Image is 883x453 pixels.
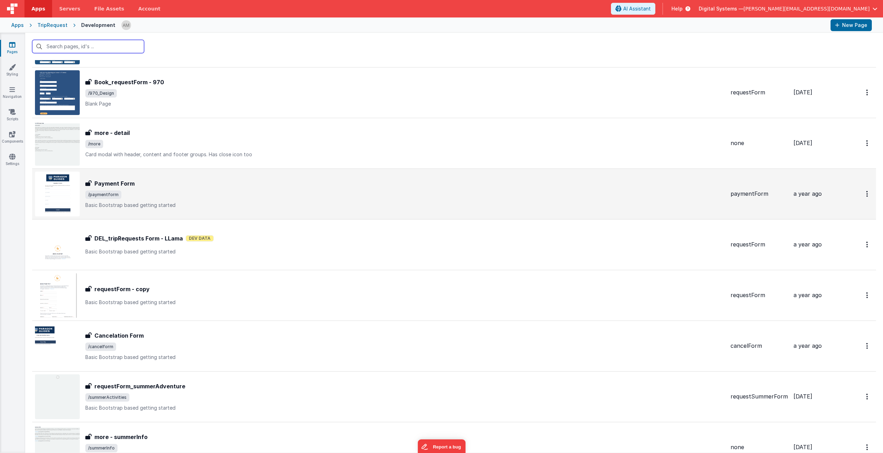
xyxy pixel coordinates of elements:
h3: Book_requestForm - 970 [94,78,164,86]
span: [DATE] [793,89,812,96]
span: [DATE] [793,444,812,451]
img: 82e8a68be27a4fca029c885efbeca2a8 [121,20,131,30]
p: Basic Bootstrap based getting started [85,354,725,361]
div: Development [81,22,115,29]
button: Options [862,339,873,353]
div: requestForm [731,291,788,299]
div: requestForm [731,88,788,96]
div: Apps [11,22,24,29]
h3: requestForm - copy [94,285,150,293]
h3: more - summerInfo [94,433,148,441]
button: Options [862,187,873,201]
div: none [731,139,788,147]
span: Apps [31,5,45,12]
h3: DEL_tripRequests Form - LLama [94,234,183,243]
p: Basic Bootstrap based getting started [85,299,725,306]
span: [PERSON_NAME][EMAIL_ADDRESS][DOMAIN_NAME] [743,5,870,12]
button: Options [862,136,873,150]
button: Options [862,389,873,404]
span: AI Assistant [623,5,651,12]
button: Options [862,288,873,302]
span: Dev Data [186,235,214,242]
span: /paymentform [85,190,121,199]
p: Basic Bootstrap based getting started [85,404,725,411]
span: File Assets [94,5,124,12]
h3: requestForm_summerAdventure [94,382,185,390]
button: Options [862,85,873,100]
span: a year ago [793,241,822,248]
button: Options [862,237,873,252]
button: AI Assistant [611,3,655,15]
span: Servers [59,5,80,12]
div: none [731,443,788,451]
span: a year ago [793,342,822,349]
button: Digital Systems — [PERSON_NAME][EMAIL_ADDRESS][DOMAIN_NAME] [699,5,877,12]
span: /summerInfo [85,444,118,452]
input: Search pages, id's ... [32,40,144,53]
span: /more [85,140,103,148]
div: cancelForm [731,342,788,350]
span: Digital Systems — [699,5,743,12]
span: /cancelform [85,343,116,351]
span: a year ago [793,190,822,197]
div: TripRequest [37,22,67,29]
h3: Cancelation Form [94,331,144,340]
span: [DATE] [793,139,812,146]
p: Card modal with header, content and footer groups. Has close icon too [85,151,725,158]
div: requestSummerForm [731,393,788,401]
button: New Page [831,19,872,31]
span: /970_Design [85,89,117,98]
span: /summerActivities [85,393,129,402]
p: Basic Bootstrap based getting started [85,202,725,209]
h3: Payment Form [94,179,135,188]
span: Help [671,5,683,12]
span: [DATE] [793,393,812,400]
p: Blank Page [85,100,725,107]
div: paymentForm [731,190,788,198]
div: requestForm [731,240,788,249]
span: a year ago [793,292,822,299]
p: Basic Bootstrap based getting started [85,248,725,255]
h3: more - detail [94,129,130,137]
